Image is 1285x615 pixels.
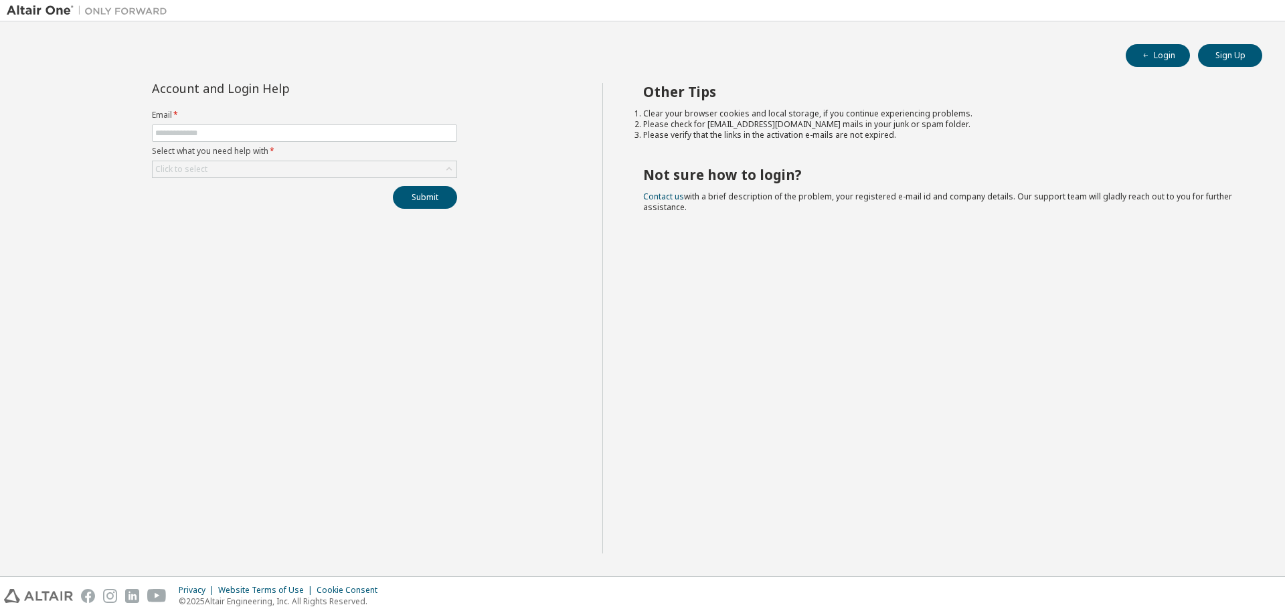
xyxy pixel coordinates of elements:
button: Sign Up [1198,44,1262,67]
div: Click to select [155,164,207,175]
div: Privacy [179,585,218,596]
div: Account and Login Help [152,83,396,94]
li: Please check for [EMAIL_ADDRESS][DOMAIN_NAME] mails in your junk or spam folder. [643,119,1239,130]
h2: Not sure how to login? [643,166,1239,183]
label: Email [152,110,457,120]
h2: Other Tips [643,83,1239,100]
img: linkedin.svg [125,589,139,603]
li: Clear your browser cookies and local storage, if you continue experiencing problems. [643,108,1239,119]
button: Submit [393,186,457,209]
img: instagram.svg [103,589,117,603]
div: Website Terms of Use [218,585,317,596]
img: youtube.svg [147,589,167,603]
img: Altair One [7,4,174,17]
button: Login [1126,44,1190,67]
a: Contact us [643,191,684,202]
span: with a brief description of the problem, your registered e-mail id and company details. Our suppo... [643,191,1232,213]
div: Click to select [153,161,456,177]
img: facebook.svg [81,589,95,603]
li: Please verify that the links in the activation e-mails are not expired. [643,130,1239,141]
label: Select what you need help with [152,146,457,157]
img: altair_logo.svg [4,589,73,603]
div: Cookie Consent [317,585,385,596]
p: © 2025 Altair Engineering, Inc. All Rights Reserved. [179,596,385,607]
